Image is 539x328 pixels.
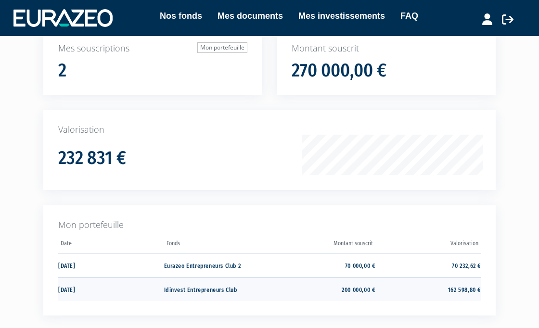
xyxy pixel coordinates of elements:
a: Mon portefeuille [197,42,247,53]
td: 200 000,00 € [269,277,375,301]
h1: 270 000,00 € [292,61,386,81]
td: 70 232,62 € [375,253,481,277]
td: Eurazeo Entrepreneurs Club 2 [164,253,270,277]
th: Fonds [164,237,270,253]
td: Idinvest Entrepreneurs Club [164,277,270,301]
th: Valorisation [375,237,481,253]
a: FAQ [400,9,418,23]
th: Date [58,237,164,253]
img: 1732889491-logotype_eurazeo_blanc_rvb.png [13,9,113,26]
p: Valorisation [58,124,481,136]
p: Mon portefeuille [58,219,481,231]
a: Mes documents [218,9,283,23]
p: Montant souscrit [292,42,481,55]
h1: 2 [58,61,66,81]
td: 162 598,80 € [375,277,481,301]
td: [DATE] [58,253,164,277]
p: Mes souscriptions [58,42,247,55]
a: Mes investissements [298,9,385,23]
th: Montant souscrit [269,237,375,253]
h1: 232 831 € [58,148,126,168]
td: [DATE] [58,277,164,301]
a: Nos fonds [160,9,202,23]
td: 70 000,00 € [269,253,375,277]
